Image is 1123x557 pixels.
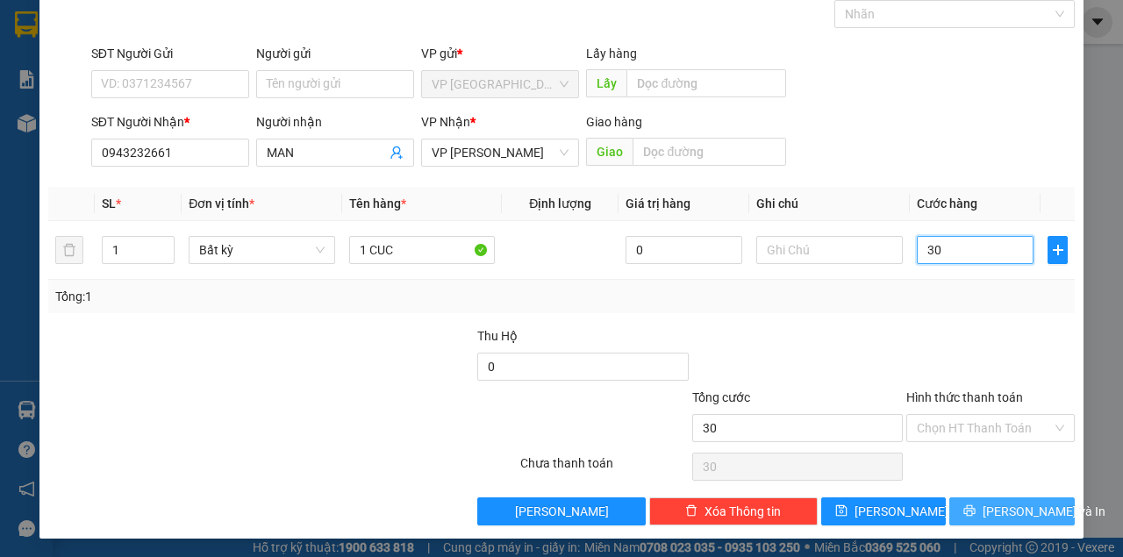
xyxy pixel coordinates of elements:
span: printer [963,504,976,518]
label: Hình thức thanh toán [906,390,1023,404]
span: Lấy hàng [586,46,637,61]
span: [PERSON_NAME] và In [983,502,1105,521]
div: Chưa thanh toán [519,453,690,484]
div: Tổng: 1 [55,287,435,306]
th: Ghi chú [749,187,910,221]
span: Cước hàng [917,196,977,211]
button: printer[PERSON_NAME] và In [949,497,1075,525]
button: save[PERSON_NAME] [821,497,947,525]
span: Giao hàng [586,115,642,129]
span: SL [102,196,116,211]
span: Định lượng [529,196,591,211]
button: deleteXóa Thông tin [649,497,818,525]
span: Tổng cước [692,390,750,404]
span: Bất kỳ [199,237,325,263]
div: Người gửi [256,44,414,63]
span: VP Sài Gòn [432,71,569,97]
input: Ghi Chú [756,236,903,264]
span: Giá trị hàng [626,196,690,211]
span: Lấy [586,69,626,97]
input: 0 [626,236,742,264]
span: VP Nhận [421,115,470,129]
button: [PERSON_NAME] [477,497,646,525]
span: Xóa Thông tin [705,502,781,521]
button: delete [55,236,83,264]
span: [PERSON_NAME] [515,502,609,521]
div: VP gửi [421,44,579,63]
div: SĐT Người Gửi [91,44,249,63]
span: [PERSON_NAME] [855,502,948,521]
span: Đơn vị tính [189,196,254,211]
button: plus [1048,236,1068,264]
input: VD: Bàn, Ghế [349,236,496,264]
div: Người nhận [256,112,414,132]
span: Thu Hộ [477,329,518,343]
div: SĐT Người Nhận [91,112,249,132]
span: VP Phan Thiết [432,139,569,166]
span: Giao [586,138,633,166]
span: save [835,504,848,518]
span: user-add [390,146,404,160]
input: Dọc đường [626,69,785,97]
span: delete [685,504,697,518]
span: plus [1048,243,1067,257]
input: Dọc đường [633,138,785,166]
span: Tên hàng [349,196,406,211]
